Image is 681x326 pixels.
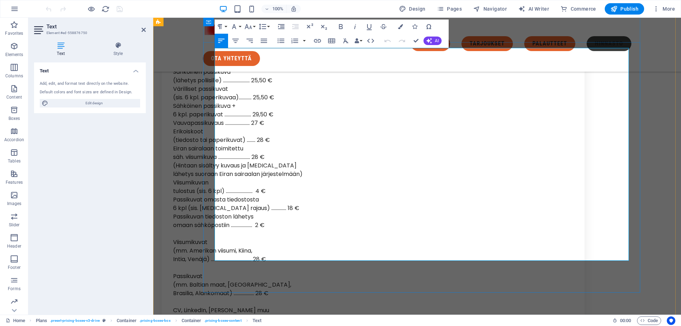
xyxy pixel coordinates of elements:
[5,73,23,79] p: Columns
[377,20,390,34] button: Strikethrough
[289,20,302,34] button: Decrease Indent
[395,34,409,48] button: Redo (Ctrl+Shift+Z)
[6,316,25,325] a: Click to cancel selection. Double-click to open Pages
[625,318,626,323] span: :
[435,39,439,43] span: AI
[303,20,316,34] button: Superscript
[409,34,423,48] button: Confirm (Ctrl+⏎)
[650,3,678,15] button: More
[6,94,22,100] p: Content
[470,3,510,15] button: Navigator
[290,6,297,12] i: On resize automatically adjust zoom level to fit chosen device.
[637,316,661,325] button: Code
[640,316,658,325] span: Code
[40,81,140,87] div: Add, edit, and format text directly on the website.
[36,316,262,325] nav: breadcrumb
[182,316,201,325] span: Click to select. Double-click to edit
[518,5,549,12] span: AI Writer
[101,5,110,13] i: Reload page
[40,89,140,95] div: Default colors and font sizes are defined in Design.
[272,5,283,13] h6: 100%
[40,99,140,107] button: Edit design
[243,34,256,48] button: Align Right
[396,3,428,15] button: Design
[8,286,21,292] p: Forms
[9,116,20,121] p: Boxes
[46,30,132,36] h3: Element #ed-558876750
[339,34,353,48] button: Clear Formatting
[275,20,288,34] button: Increase Indent
[34,62,146,75] h4: Text
[610,5,638,12] span: Publish
[558,3,599,15] button: Commerce
[101,5,110,13] button: reload
[362,20,376,34] button: Underline (Ctrl+U)
[8,158,21,164] p: Tables
[437,5,462,12] span: Pages
[301,34,307,48] button: Ordered List
[620,316,631,325] span: 00 00
[9,222,20,228] p: Slider
[288,34,301,48] button: Ordered List
[46,23,146,30] h2: Text
[353,34,363,48] button: Data Bindings
[253,316,261,325] span: Click to select. Double-click to edit
[394,20,407,34] button: Colors
[257,34,271,48] button: Align Justify
[8,265,21,270] p: Footer
[515,3,552,15] button: AI Writer
[103,319,106,322] i: This element is a customizable preset
[204,316,242,325] span: . pricing-boxes-content
[422,20,436,34] button: Special Characters
[334,20,348,34] button: Bold (Ctrl+B)
[90,42,146,57] h4: Style
[434,3,465,15] button: Pages
[4,137,24,143] p: Accordion
[311,34,324,48] button: Insert Link
[396,3,428,15] div: Design (Ctrl+Alt+Y)
[257,20,271,34] button: Line Height
[6,179,23,185] p: Features
[560,5,596,12] span: Commerce
[36,316,47,325] span: Click to select. Double-click to edit
[215,20,228,34] button: Paragraph Format
[5,31,23,36] p: Favorites
[473,5,507,12] span: Navigator
[274,34,288,48] button: Unordered List
[5,52,23,57] p: Elements
[381,34,394,48] button: Undo (Ctrl+Z)
[7,201,22,206] p: Images
[50,99,138,107] span: Edit design
[364,34,377,48] button: HTML
[261,5,287,13] button: 100%
[325,34,338,48] button: Insert Table
[34,42,90,57] h4: Text
[317,20,331,34] button: Subscript
[613,316,631,325] h6: Session time
[50,316,100,325] span: . preset-pricing-boxes-v3-drive
[605,3,644,15] button: Publish
[423,37,442,45] button: AI
[229,34,242,48] button: Align Center
[653,5,675,12] span: More
[7,243,21,249] p: Header
[139,316,171,325] span: . pricing-boxes-box
[215,34,228,48] button: Align Left
[243,20,256,34] button: Font Size
[667,316,675,325] button: Usercentrics
[117,316,137,325] span: Click to select. Double-click to edit
[87,5,95,13] button: Click here to leave preview mode and continue editing
[229,20,242,34] button: Font Family
[399,5,426,12] span: Design
[408,20,421,34] button: Icons
[348,20,362,34] button: Italic (Ctrl+I)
